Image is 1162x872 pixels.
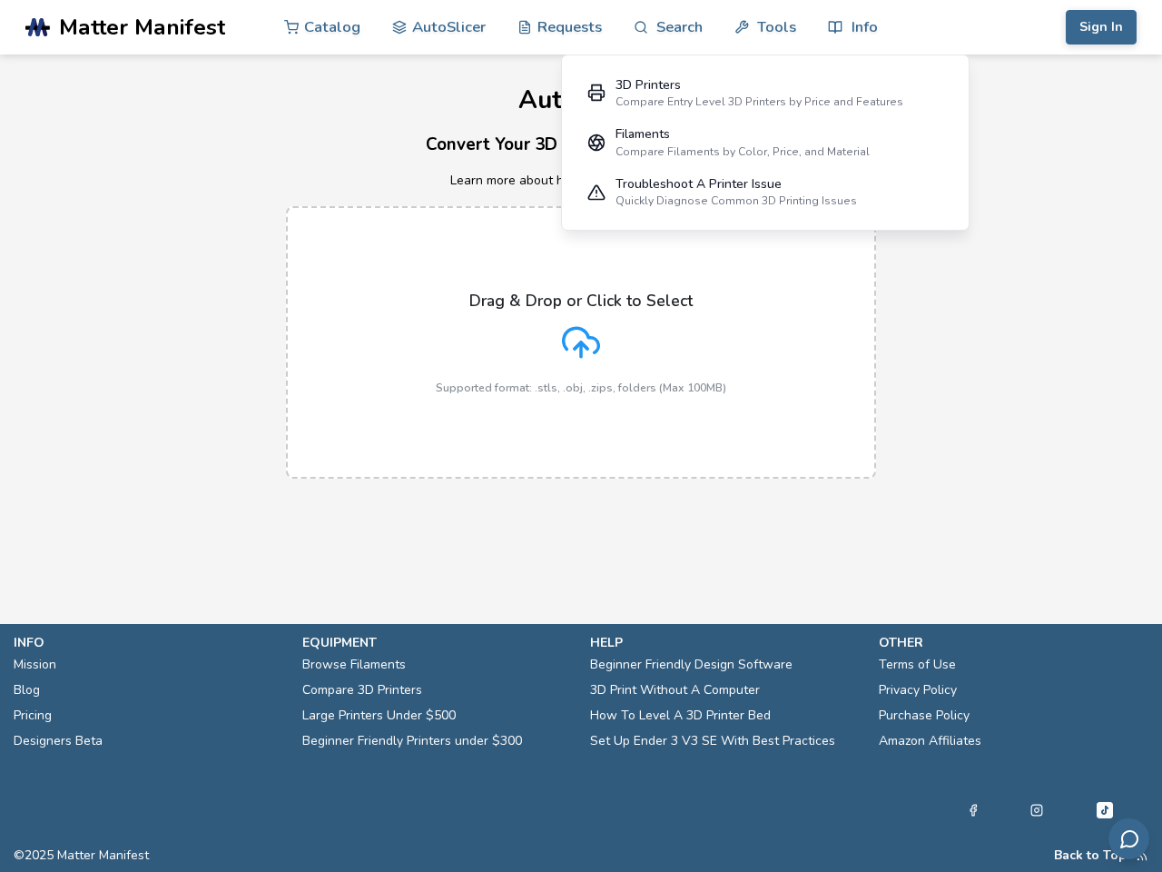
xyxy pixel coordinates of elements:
[967,799,980,821] a: Facebook
[14,848,149,863] span: © 2025 Matter Manifest
[1094,799,1116,821] a: Tiktok
[302,703,456,728] a: Large Printers Under $500
[590,633,861,652] p: help
[302,728,522,754] a: Beginner Friendly Printers under $300
[590,678,760,703] a: 3D Print Without A Computer
[302,633,573,652] p: equipment
[59,15,225,40] span: Matter Manifest
[575,167,956,217] a: Troubleshoot A Printer IssueQuickly Diagnose Common 3D Printing Issues
[879,703,970,728] a: Purchase Policy
[1108,818,1149,859] button: Send feedback via email
[590,652,793,678] a: Beginner Friendly Design Software
[879,652,956,678] a: Terms of Use
[469,292,693,310] p: Drag & Drop or Click to Select
[1030,799,1043,821] a: Instagram
[1066,10,1137,45] button: Sign In
[590,703,771,728] a: How To Level A 3D Printer Bed
[14,633,284,652] p: info
[615,127,870,142] div: Filaments
[879,678,957,703] a: Privacy Policy
[14,678,40,703] a: Blog
[615,78,903,93] div: 3D Printers
[575,68,956,118] a: 3D PrintersCompare Entry Level 3D Printers by Price and Features
[14,652,56,678] a: Mission
[436,381,726,394] p: Supported format: .stls, .obj, .zips, folders (Max 100MB)
[302,652,406,678] a: Browse Filaments
[879,633,1149,652] p: other
[615,177,857,192] div: Troubleshoot A Printer Issue
[14,703,52,728] a: Pricing
[615,145,870,158] div: Compare Filaments by Color, Price, and Material
[302,678,422,703] a: Compare 3D Printers
[615,194,857,207] div: Quickly Diagnose Common 3D Printing Issues
[575,118,956,168] a: FilamentsCompare Filaments by Color, Price, and Material
[14,728,103,754] a: Designers Beta
[615,95,903,108] div: Compare Entry Level 3D Printers by Price and Features
[1054,848,1127,863] button: Back to Top
[879,728,981,754] a: Amazon Affiliates
[590,728,835,754] a: Set Up Ender 3 V3 SE With Best Practices
[1136,848,1148,863] a: RSS Feed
